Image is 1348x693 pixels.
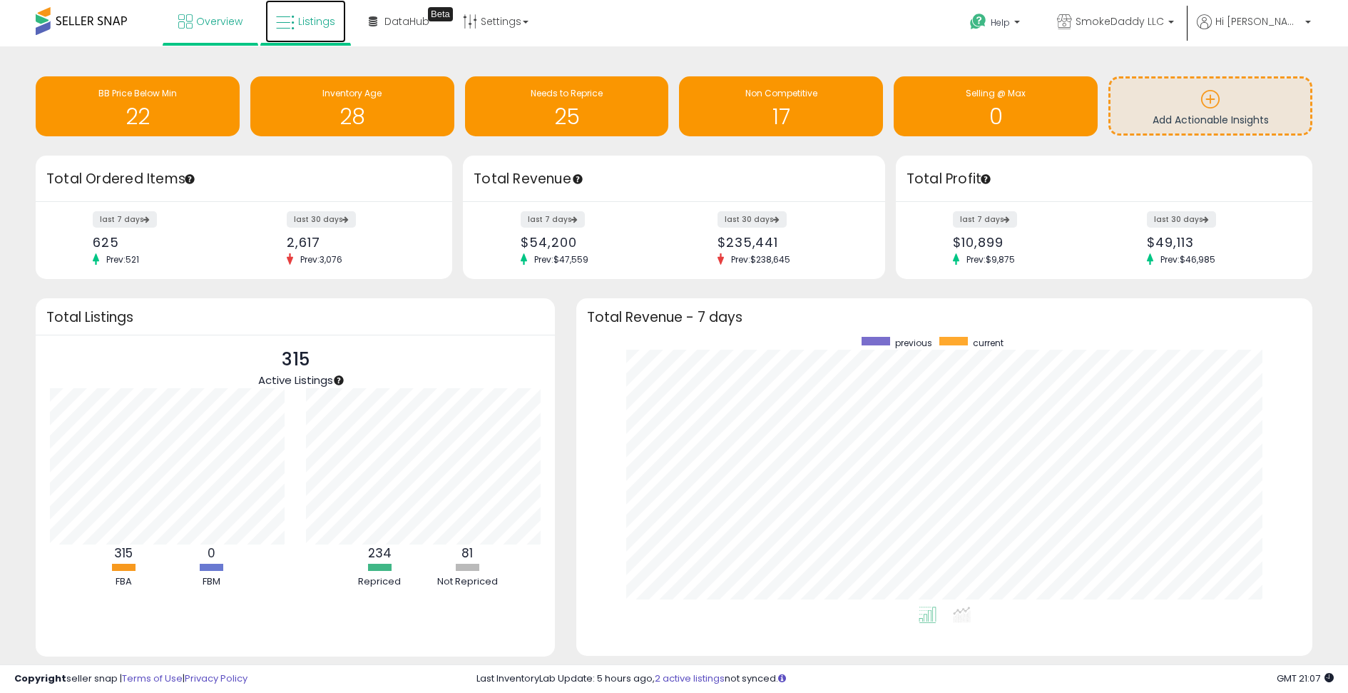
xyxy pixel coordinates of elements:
div: 2,617 [287,235,427,250]
div: $54,200 [521,235,663,250]
span: Listings [298,14,335,29]
label: last 30 days [1147,211,1216,228]
div: Tooltip anchor [428,7,453,21]
a: BB Price Below Min 22 [36,76,240,136]
span: 2025-10-9 21:07 GMT [1277,672,1334,685]
div: $49,113 [1147,235,1287,250]
div: $10,899 [953,235,1093,250]
label: last 7 days [953,211,1017,228]
span: Prev: $46,985 [1153,253,1222,265]
span: Prev: $47,559 [527,253,596,265]
label: last 7 days [521,211,585,228]
div: Repriced [337,575,422,589]
span: Selling @ Max [966,87,1026,99]
i: Get Help [969,13,987,31]
span: Prev: 521 [99,253,146,265]
a: Hi [PERSON_NAME] [1197,14,1311,46]
div: Tooltip anchor [332,374,345,387]
span: Help [991,16,1010,29]
b: 315 [114,545,133,562]
div: Tooltip anchor [571,173,584,186]
span: Prev: $238,645 [724,253,797,265]
h1: 25 [472,105,662,128]
span: Needs to Reprice [531,87,603,99]
b: 234 [368,545,392,562]
h3: Total Revenue - 7 days [587,312,1302,323]
a: Needs to Reprice 25 [465,76,669,136]
h1: 0 [901,105,1091,128]
h3: Total Profit [907,169,1302,189]
a: Add Actionable Insights [1110,79,1310,133]
span: DataHub [384,14,429,29]
a: Selling @ Max 0 [894,76,1098,136]
h3: Total Listings [46,312,544,323]
div: seller snap | | [14,672,247,686]
a: 2 active listings [655,672,725,685]
span: Non Competitive [745,87,817,99]
span: Hi [PERSON_NAME] [1215,14,1301,29]
span: BB Price Below Min [98,87,177,99]
span: current [973,337,1004,349]
strong: Copyright [14,672,66,685]
span: previous [895,337,932,349]
a: Inventory Age 28 [250,76,454,136]
a: Help [959,2,1034,46]
a: Non Competitive 17 [679,76,883,136]
b: 0 [208,545,215,562]
span: Active Listings [258,373,333,388]
div: Not Repriced [424,575,510,589]
span: SmokeDaddy LLC [1076,14,1164,29]
a: Terms of Use [122,672,183,685]
div: FBA [81,575,166,589]
p: 315 [258,346,333,373]
span: Prev: $9,875 [959,253,1022,265]
span: Overview [196,14,242,29]
span: Inventory Age [322,87,382,99]
div: 625 [93,235,233,250]
span: Prev: 3,076 [293,253,349,265]
b: 81 [461,545,473,562]
i: Click here to read more about un-synced listings. [778,674,786,683]
div: $235,441 [718,235,860,250]
label: last 30 days [718,211,787,228]
h1: 17 [686,105,876,128]
h1: 22 [43,105,233,128]
label: last 7 days [93,211,157,228]
div: FBM [168,575,254,589]
h3: Total Ordered Items [46,169,441,189]
label: last 30 days [287,211,356,228]
a: Privacy Policy [185,672,247,685]
div: Last InventoryLab Update: 5 hours ago, not synced. [476,672,1334,686]
div: Tooltip anchor [183,173,196,186]
h3: Total Revenue [474,169,874,189]
div: Tooltip anchor [979,173,992,186]
span: Add Actionable Insights [1153,113,1269,127]
h1: 28 [257,105,447,128]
